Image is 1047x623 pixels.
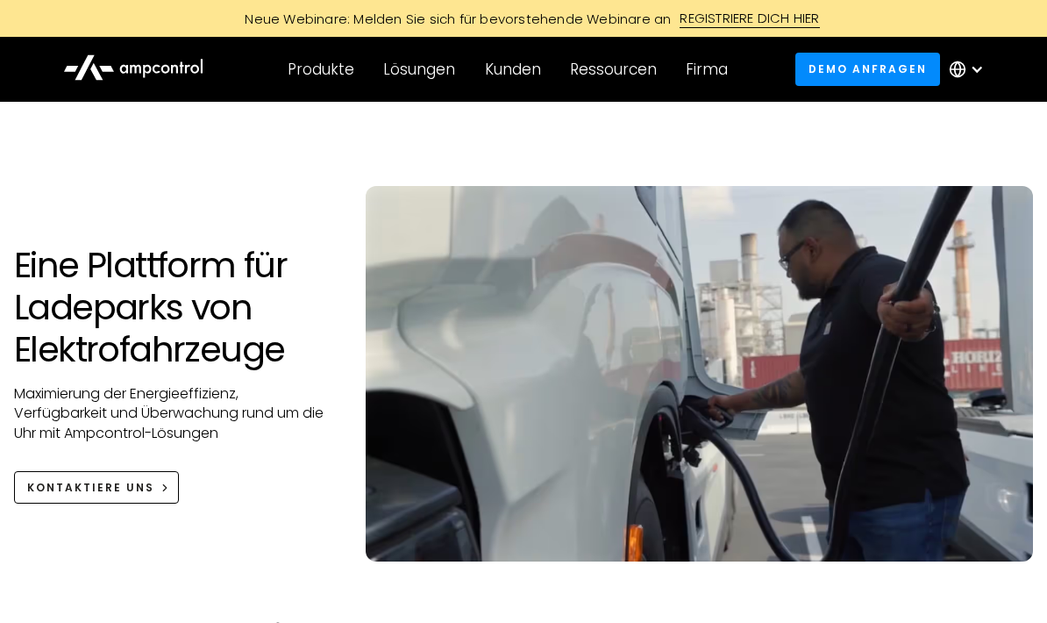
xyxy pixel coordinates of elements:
div: REGISTRIERE DICH HIER [680,9,819,28]
div: Ressourcen [570,60,657,79]
div: Lösungen [383,60,455,79]
div: Kunden [485,60,541,79]
div: KONTAKTIERE UNS [27,480,154,496]
div: Produkte [288,60,354,79]
div: Firma [686,60,728,79]
a: Neue Webinare: Melden Sie sich für bevorstehende Webinare anREGISTRIERE DICH HIER [129,9,918,28]
a: Demo anfragen [795,53,941,85]
div: Neue Webinare: Melden Sie sich für bevorstehende Webinare an [227,10,680,28]
a: KONTAKTIERE UNS [14,471,179,504]
h1: Eine Plattform für Ladeparks von Elektrofahrzeuge [14,244,331,370]
p: Maximierung der Energieeffizienz, Verfügbarkeit und Überwachung rund um die Uhr mit Ampcontrol-Lö... [14,384,331,443]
